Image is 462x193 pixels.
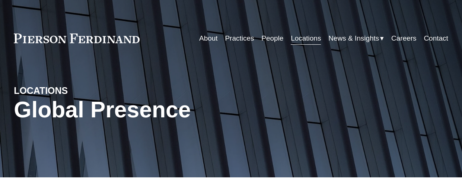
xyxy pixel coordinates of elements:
h4: LOCATIONS [14,85,122,97]
a: Contact [424,31,448,45]
a: Locations [291,31,321,45]
a: Careers [391,31,416,45]
a: folder dropdown [328,31,384,45]
a: People [261,31,283,45]
a: Practices [225,31,254,45]
span: News & Insights [328,32,379,45]
h1: Global Presence [14,97,303,123]
a: About [199,31,218,45]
